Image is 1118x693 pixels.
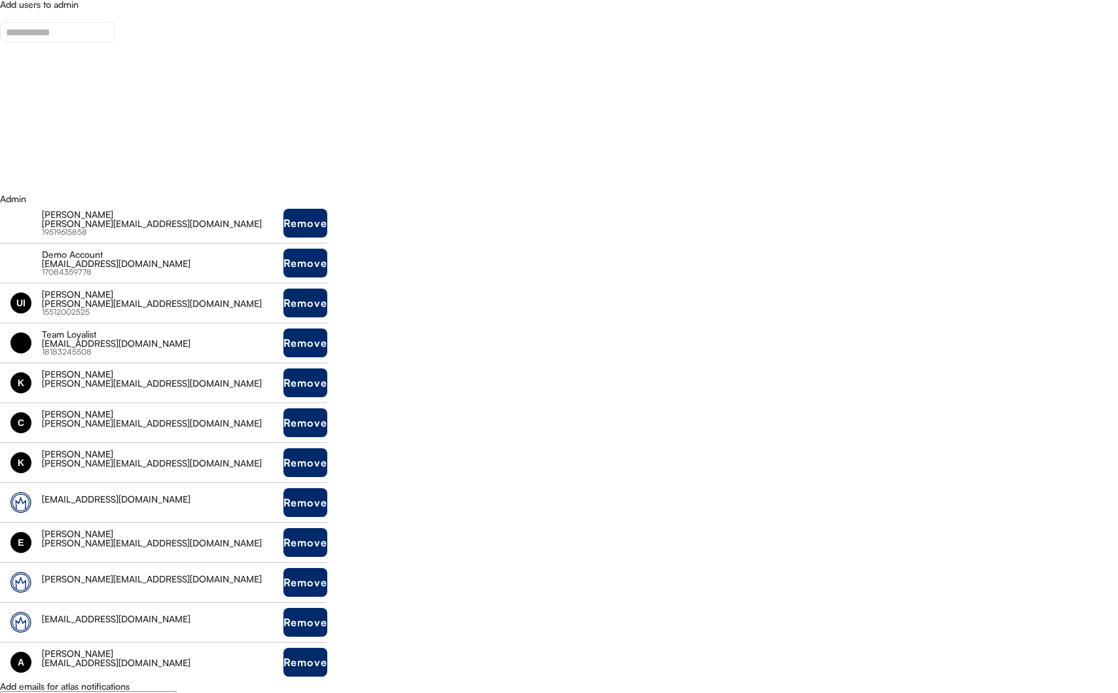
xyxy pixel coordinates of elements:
[42,410,283,419] div: [PERSON_NAME]
[42,379,283,388] div: [PERSON_NAME][EMAIL_ADDRESS][DOMAIN_NAME]
[42,370,283,379] div: [PERSON_NAME]
[283,528,327,557] button: Remove
[42,419,283,428] div: [PERSON_NAME][EMAIL_ADDRESS][DOMAIN_NAME]
[42,339,283,348] div: [EMAIL_ADDRESS][DOMAIN_NAME]
[283,209,327,238] button: Remove
[42,348,283,356] div: 18183245508
[42,308,283,316] div: 15512002525
[42,649,283,658] div: [PERSON_NAME]
[42,268,283,276] div: 17084359778
[42,450,283,459] div: [PERSON_NAME]
[10,612,31,633] img: loyalistlogo.svg
[283,488,327,517] button: Remove
[283,368,327,397] button: Remove
[283,448,327,477] button: Remove
[10,253,31,274] img: yH5BAEAAAAALAAAAAABAAEAAAIBRAA7
[283,289,327,317] button: Remove
[283,568,327,597] button: Remove
[283,408,327,437] button: Remove
[10,213,31,234] img: yH5BAEAAAAALAAAAAABAAEAAAIBRAA7
[10,412,31,433] img: api.svg
[42,228,283,236] div: 19519615858
[283,249,327,277] button: Remove
[10,572,31,593] img: loyalistlogo.svg
[283,608,327,637] button: Remove
[42,658,283,667] div: [EMAIL_ADDRESS][DOMAIN_NAME]
[10,372,31,393] img: api.svg
[42,250,283,259] div: Demo Account
[42,614,283,624] div: [EMAIL_ADDRESS][DOMAIN_NAME]
[10,532,31,553] img: api.svg
[10,332,31,353] img: api.svg
[42,539,283,548] div: [PERSON_NAME][EMAIL_ADDRESS][DOMAIN_NAME]
[42,495,283,504] div: [EMAIL_ADDRESS][DOMAIN_NAME]
[42,330,283,339] div: Team Loyalist
[42,210,283,219] div: [PERSON_NAME]
[283,329,327,357] button: Remove
[283,648,327,677] button: Remove
[10,293,31,313] img: api.svg
[10,452,31,473] img: api.svg
[42,299,283,308] div: [PERSON_NAME][EMAIL_ADDRESS][DOMAIN_NAME]
[42,290,283,299] div: [PERSON_NAME]
[42,259,283,268] div: [EMAIL_ADDRESS][DOMAIN_NAME]
[42,575,283,584] div: [PERSON_NAME][EMAIL_ADDRESS][DOMAIN_NAME]
[10,492,31,513] img: loyalistlogo.svg
[42,529,283,539] div: [PERSON_NAME]
[42,219,283,228] div: [PERSON_NAME][EMAIL_ADDRESS][DOMAIN_NAME]
[42,459,283,468] div: [PERSON_NAME][EMAIL_ADDRESS][DOMAIN_NAME]
[10,652,31,673] img: api.svg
